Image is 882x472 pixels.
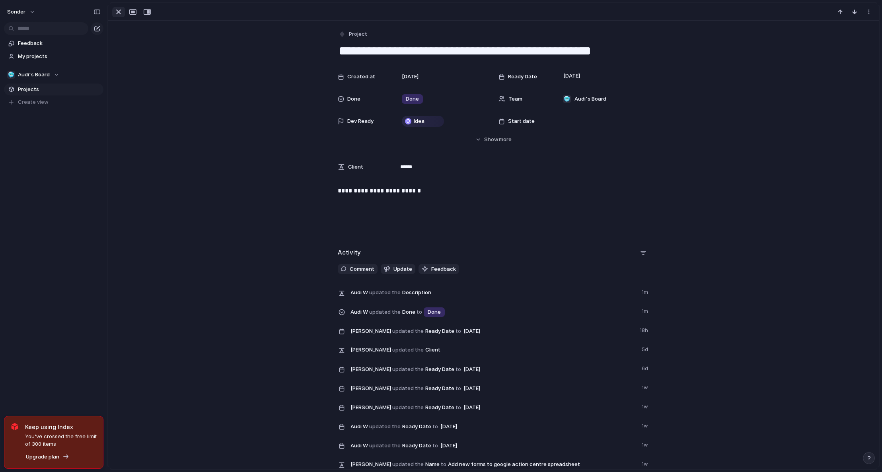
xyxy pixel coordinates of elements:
span: Audi's Board [18,71,50,79]
a: Feedback [4,37,103,49]
span: to [441,460,446,468]
button: sonder [4,6,39,18]
span: to [456,327,461,335]
span: [PERSON_NAME] [350,404,391,412]
span: [PERSON_NAME] [350,460,391,468]
span: 1w [642,382,650,392]
span: sonder [7,8,25,16]
span: to [432,442,438,450]
span: Dev Ready [347,117,374,125]
span: Ready Date [350,439,637,451]
span: My projects [18,52,101,60]
span: Created at [347,73,375,81]
span: 1w [642,401,650,411]
button: 🥶Audi's Board [4,69,103,81]
span: 18h [640,325,650,334]
span: updated the [392,346,424,354]
span: Show [484,136,498,144]
h2: Activity [338,248,361,257]
span: updated the [392,385,424,392]
button: Comment [338,264,378,274]
span: [PERSON_NAME] [350,327,391,335]
span: Idea [414,117,424,125]
span: Audi W [350,442,368,450]
div: 🥶 [563,95,571,103]
span: Done [406,95,419,103]
span: Comment [350,265,374,273]
span: Done [350,306,637,318]
span: [DATE] [461,403,483,412]
button: Showmore [338,132,650,147]
span: Audi W [350,308,368,316]
span: Ready Date [350,420,637,432]
span: updated the [392,460,424,468]
span: [DATE] [438,422,459,431]
span: Ready Date [350,382,637,394]
span: [DATE] [461,384,483,393]
span: 6d [642,363,650,373]
span: updated the [392,404,424,412]
span: Done [347,95,360,103]
span: updated the [392,365,424,373]
button: Project [337,29,370,40]
span: to [417,308,422,316]
span: to [456,385,461,392]
span: [PERSON_NAME] [350,365,391,373]
span: updated the [392,327,424,335]
span: Feedback [431,265,456,273]
span: Client [348,163,363,171]
span: Create view [18,98,49,106]
span: Team [508,95,522,103]
span: to [432,423,438,431]
span: updated the [369,289,401,297]
span: You've crossed the free limit of 300 items [25,433,97,448]
span: Audi's Board [574,95,606,103]
span: [PERSON_NAME] [350,346,391,354]
span: [DATE] [461,365,483,374]
span: to [456,365,461,373]
span: Keep using Index [25,423,97,431]
span: Upgrade plan [26,453,59,461]
span: [PERSON_NAME] [350,385,391,392]
span: updated the [369,423,401,431]
button: Feedback [419,264,459,274]
span: 1m [642,287,650,296]
span: more [499,136,512,144]
button: Update [381,264,415,274]
span: 1w [642,458,650,468]
span: Audi W [350,289,368,297]
span: [DATE] [402,73,419,81]
a: My projects [4,51,103,62]
span: Done [428,308,441,316]
span: [DATE] [561,71,582,81]
button: Upgrade plan [23,451,72,462]
span: [DATE] [461,326,483,336]
div: 🥶 [7,71,15,79]
span: Ready Date [350,363,637,375]
span: updated the [369,308,401,316]
span: Ready Date [350,401,637,413]
a: Projects [4,84,103,95]
span: [DATE] [438,441,459,451]
span: Audi W [350,423,368,431]
span: Update [393,265,412,273]
span: Feedback [18,39,101,47]
span: updated the [369,442,401,450]
span: Client [350,344,637,355]
span: 1w [642,439,650,449]
span: Projects [18,85,101,93]
span: Ready Date [350,325,635,337]
span: to [456,404,461,412]
span: 1m [642,306,650,315]
span: Start date [508,117,535,125]
span: Description [350,287,637,298]
span: Ready Date [508,73,537,81]
span: 5d [642,344,650,354]
span: Project [349,30,367,38]
span: 1w [642,420,650,430]
span: Name Add new forms to google action centre spreadsheet [350,458,637,470]
button: Create view [4,96,103,108]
